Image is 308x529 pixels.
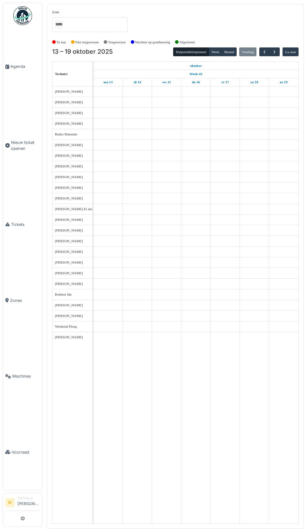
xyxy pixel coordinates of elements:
[55,335,83,339] span: [PERSON_NAME]
[55,292,72,296] span: Robbert Ide
[55,175,83,179] span: [PERSON_NAME]
[209,47,222,56] button: Week
[10,297,40,303] span: Zones
[5,496,40,511] a: IK Technicus[PERSON_NAME]
[11,139,40,151] span: Nieuw ticket openen
[190,78,201,86] a: 16 oktober 2025
[3,338,42,414] a: Machines
[55,250,83,254] span: [PERSON_NAME]
[55,260,83,264] span: [PERSON_NAME]
[55,218,83,221] span: [PERSON_NAME]
[220,78,230,86] a: 17 oktober 2025
[13,6,32,25] img: Badge_color-CXgf-gQk.svg
[55,154,83,157] span: [PERSON_NAME]
[55,100,83,104] span: [PERSON_NAME]
[12,373,40,379] span: Machines
[75,40,99,45] label: Niet toegewezen
[135,40,170,45] label: Wachten op goedkeuring
[17,496,40,500] div: Technicus
[173,47,209,56] button: Hulpmiddelenplanner
[55,196,83,200] span: [PERSON_NAME]
[283,47,299,56] button: Ga naar
[55,143,83,147] span: [PERSON_NAME]
[55,132,77,136] span: Buiku Matondo
[249,78,260,86] a: 18 oktober 2025
[55,314,83,318] span: [PERSON_NAME]
[55,72,68,76] span: Technici
[55,122,83,125] span: [PERSON_NAME]
[11,221,40,227] span: Tickets
[222,47,237,56] button: Maand
[161,78,173,86] a: 15 oktober 2025
[55,303,83,307] span: [PERSON_NAME]
[55,186,83,189] span: [PERSON_NAME]
[55,207,95,211] span: [PERSON_NAME] El atimi
[3,187,42,263] a: Tickets
[55,228,83,232] span: [PERSON_NAME]
[55,271,83,275] span: [PERSON_NAME]
[239,47,256,56] button: Vandaag
[259,47,270,57] button: Vorige
[278,78,289,86] a: 19 oktober 2025
[3,105,42,187] a: Nieuw ticket openen
[55,111,83,115] span: [PERSON_NAME]
[52,9,59,15] label: Zone
[55,239,83,243] span: [PERSON_NAME]
[10,63,40,69] span: Agenda
[108,40,126,45] label: Toegewezen
[189,62,203,70] a: 13 oktober 2025
[12,449,40,455] span: Voorraad
[179,40,195,45] label: Afgesloten
[102,78,114,86] a: 13 oktober 2025
[55,324,77,328] span: Weekend Ploeg
[3,414,42,490] a: Voorraad
[3,262,42,338] a: Zones
[55,282,83,286] span: [PERSON_NAME]
[55,20,62,29] input: Alles
[3,29,42,105] a: Agenda
[132,78,143,86] a: 14 oktober 2025
[52,48,113,56] h2: 13 – 19 oktober 2025
[17,496,40,509] li: [PERSON_NAME]
[269,47,280,57] button: Volgende
[57,40,66,45] label: Te laat
[188,70,204,78] a: Week 42
[5,498,15,507] li: IK
[55,90,83,93] span: [PERSON_NAME]
[55,164,83,168] span: [PERSON_NAME]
